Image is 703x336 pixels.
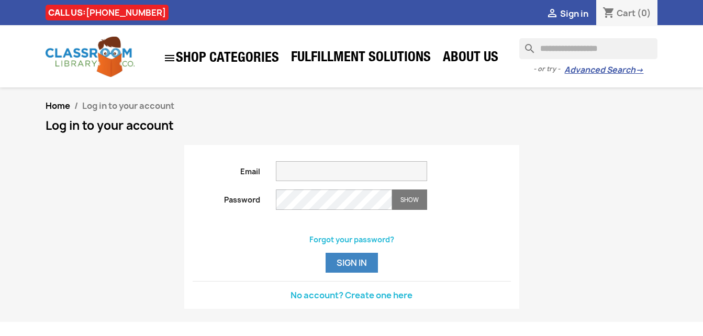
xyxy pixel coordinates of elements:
[546,8,559,20] i: 
[86,7,166,18] a: [PHONE_NUMBER]
[185,161,269,177] label: Email
[533,64,564,74] span: - or try -
[519,38,532,51] i: search
[46,37,135,77] img: Classroom Library Company
[185,189,269,205] label: Password
[617,7,635,19] span: Cart
[46,119,658,132] h1: Log in to your account
[291,289,412,301] a: No account? Create one here
[46,5,169,20] div: CALL US:
[564,65,643,75] a: Advanced Search→
[635,65,643,75] span: →
[637,7,651,19] span: (0)
[560,8,588,19] span: Sign in
[46,100,70,111] a: Home
[546,8,588,19] a:  Sign in
[519,38,657,59] input: Search
[158,47,284,70] a: SHOP CATEGORIES
[326,253,378,273] button: Sign in
[438,48,504,69] a: About Us
[392,189,427,210] button: Show
[602,7,615,20] i: shopping_cart
[276,189,392,210] input: Password input
[286,48,436,69] a: Fulfillment Solutions
[163,52,176,64] i: 
[82,100,174,111] span: Log in to your account
[309,234,394,244] a: Forgot your password?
